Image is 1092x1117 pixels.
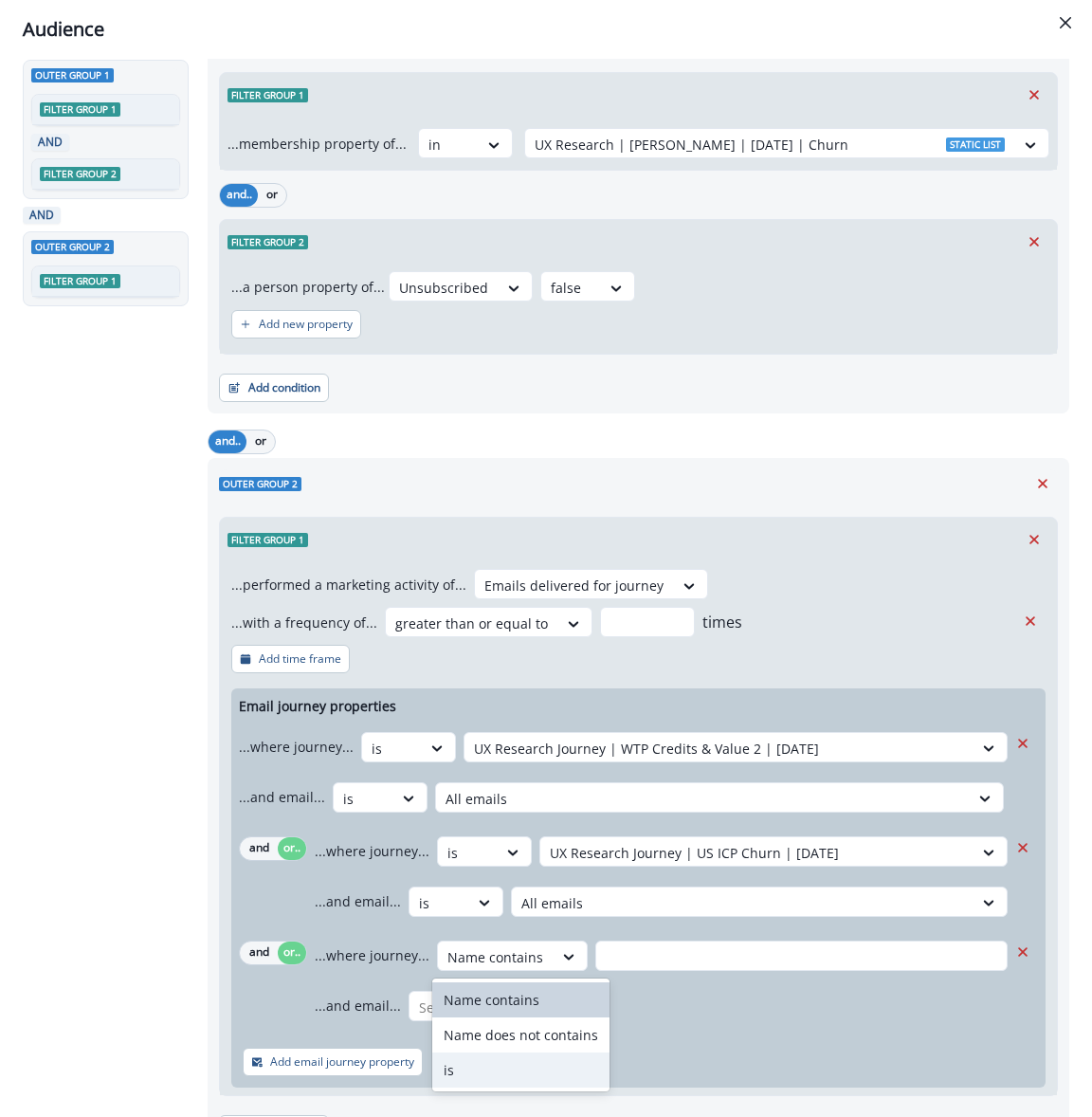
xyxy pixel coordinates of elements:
[258,184,286,207] button: or
[23,15,1069,44] div: Audience
[231,277,385,297] p: ...a person property of...
[1019,228,1049,256] button: Remove
[219,374,329,402] button: Add condition
[209,430,246,453] button: and..
[31,68,114,82] span: Outer group 1
[278,837,306,860] button: or..
[239,737,354,757] p: ...where journey...
[1019,81,1049,109] button: Remove
[315,945,429,965] p: ...where journey...
[1008,729,1038,758] button: Remove
[315,891,401,911] p: ...and email...
[220,184,258,207] button: and..
[1008,833,1038,862] button: Remove
[227,134,407,154] p: ...membership property of...
[1050,8,1081,38] button: Close
[231,613,377,632] p: ...with a frequency of...
[40,102,120,117] span: Filter group 1
[227,88,308,102] span: Filter group 1
[40,274,120,288] span: Filter group 1
[1019,525,1049,554] button: Remove
[259,318,353,331] p: Add new property
[1028,469,1058,498] button: Remove
[231,645,350,673] button: Add time frame
[432,982,610,1017] div: Name contains
[239,696,396,716] p: Email journey properties
[240,837,278,860] button: and
[315,841,429,861] p: ...where journey...
[702,611,742,633] p: times
[27,207,57,224] p: AND
[240,942,278,964] button: and
[40,167,120,181] span: Filter group 2
[1015,607,1046,635] button: Remove
[231,575,466,595] p: ...performed a marketing activity of...
[259,652,341,666] p: Add time frame
[246,430,275,453] button: or
[227,533,308,547] span: Filter group 1
[1008,938,1038,966] button: Remove
[432,1017,610,1053] div: Name does not contains
[243,1048,423,1076] button: Add email journey property
[35,134,65,151] p: AND
[231,310,361,339] button: Add new property
[227,235,308,249] span: Filter group 2
[31,240,114,254] span: Outer group 2
[219,477,301,491] span: Outer group 2
[315,996,401,1016] p: ...and email...
[432,1053,610,1088] div: is
[239,787,325,807] p: ...and email...
[278,942,306,964] button: or..
[270,1055,414,1069] p: Add email journey property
